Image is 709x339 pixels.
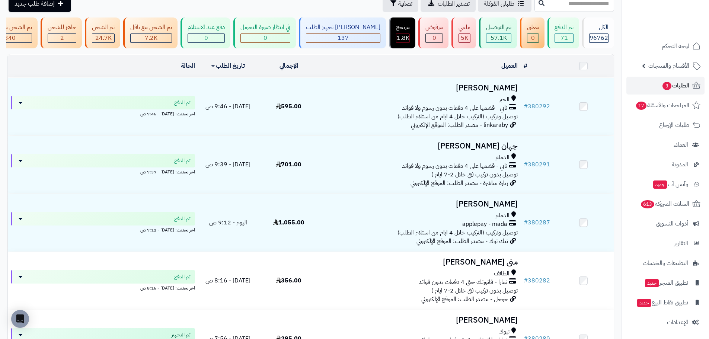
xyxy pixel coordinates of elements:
div: مرتجع [396,23,410,32]
span: التطبيقات والخدمات [643,258,688,268]
span: [DATE] - 9:46 ص [205,102,250,111]
span: 701.00 [276,160,301,169]
span: تم الدفع [174,157,191,164]
span: تبوك [499,327,510,336]
a: الإجمالي [280,61,298,70]
span: # [524,218,528,227]
span: لوحة التحكم [662,41,689,51]
div: 24675 [92,34,114,42]
div: تم التوصيل [486,23,511,32]
h3: [PERSON_NAME] [322,200,518,208]
span: العملاء [674,140,688,150]
div: تم الشحن مع ناقل [130,23,172,32]
img: logo-2.png [658,17,702,33]
span: تم الدفع [174,215,191,223]
a: #380292 [524,102,550,111]
span: الخبر [499,95,510,104]
a: # [524,61,527,70]
span: جديد [653,180,667,189]
div: 7222 [131,34,172,42]
span: تمارا - فاتورتك حتى 4 دفعات بدون فوائد [419,278,507,287]
a: تطبيق نقاط البيعجديد [626,294,705,311]
div: اخر تحديث: [DATE] - 8:16 ص [11,284,195,291]
div: تم الدفع [555,23,574,32]
span: 1.8K [397,33,409,42]
span: تم الدفع [174,99,191,106]
span: # [524,102,528,111]
span: [DATE] - 8:16 ص [205,276,250,285]
div: [PERSON_NAME] تجهيز الطلب [306,23,380,32]
span: 24.7K [95,33,112,42]
a: مرتجع 1.8K [387,17,417,48]
span: توصيل بدون تركيب (في خلال 2-7 ايام ) [431,170,518,179]
span: اليوم - 9:12 ص [209,218,247,227]
a: التقارير [626,234,705,252]
div: 1849 [396,34,409,42]
a: #380287 [524,218,550,227]
h3: [PERSON_NAME] [322,316,518,324]
a: في انتظار صورة التحويل 0 [232,17,297,48]
a: الطلبات3 [626,77,705,95]
span: 3 [662,82,672,90]
div: 137 [306,34,380,42]
a: المدونة [626,156,705,173]
span: طلبات الإرجاع [659,120,689,130]
span: تابي - قسّمها على 4 دفعات بدون رسوم ولا فوائد [402,104,507,112]
div: 71 [555,34,573,42]
span: 595.00 [276,102,301,111]
span: جوجل - مصدر الطلب: الموقع الإلكتروني [421,295,508,304]
a: دفع عند الاستلام 0 [179,17,232,48]
span: 57.1K [491,33,507,42]
div: معلق [527,23,539,32]
div: 0 [241,34,290,42]
span: تطبيق المتجر [644,278,688,288]
a: السلات المتروكة613 [626,195,705,213]
span: الأقسام والمنتجات [648,61,689,71]
a: وآتس آبجديد [626,175,705,193]
span: التقارير [674,238,688,249]
div: الكل [589,23,609,32]
a: تم الدفع 71 [546,17,581,48]
div: اخر تحديث: [DATE] - 9:46 ص [11,109,195,117]
span: # [524,276,528,285]
span: 0 [432,33,436,42]
a: الكل96762 [581,17,616,48]
a: لوحة التحكم [626,37,705,55]
a: #380291 [524,160,550,169]
div: 4998 [459,34,470,42]
span: 2 [60,33,64,42]
span: جديد [645,279,659,287]
div: جاهز للشحن [48,23,76,32]
span: 340 [4,33,16,42]
a: أدوات التسويق [626,215,705,233]
div: 0 [188,34,224,42]
span: 17 [636,102,647,110]
a: #380282 [524,276,550,285]
span: # [524,160,528,169]
span: 0 [204,33,208,42]
span: زيارة مباشرة - مصدر الطلب: الموقع الإلكتروني [411,179,508,188]
span: 0 [531,33,535,42]
div: دفع عند الاستلام [188,23,225,32]
a: جاهز للشحن 2 [39,17,83,48]
a: [PERSON_NAME] تجهيز الطلب 137 [297,17,387,48]
span: [DATE] - 9:39 ص [205,160,250,169]
a: الحالة [181,61,195,70]
div: اخر تحديث: [DATE] - 9:39 ص [11,167,195,175]
a: مرفوض 0 [417,17,450,48]
span: الطائف [494,269,510,278]
span: 356.00 [276,276,301,285]
span: تيك توك - مصدر الطلب: الموقع الإلكتروني [416,237,508,246]
div: 57064 [486,34,511,42]
h3: منى [PERSON_NAME] [322,258,518,266]
span: 0 [264,33,267,42]
span: الدمام [495,211,510,220]
span: تابي - قسّمها على 4 دفعات بدون رسوم ولا فوائد [402,162,507,170]
a: تطبيق المتجرجديد [626,274,705,292]
span: توصيل وتركيب (التركيب خلال 4 ايام من استلام الطلب) [397,228,518,237]
div: مرفوض [425,23,443,32]
a: تاريخ الطلب [211,61,245,70]
a: طلبات الإرجاع [626,116,705,134]
span: تم التجهيز [172,331,191,339]
span: 1,055.00 [273,218,304,227]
